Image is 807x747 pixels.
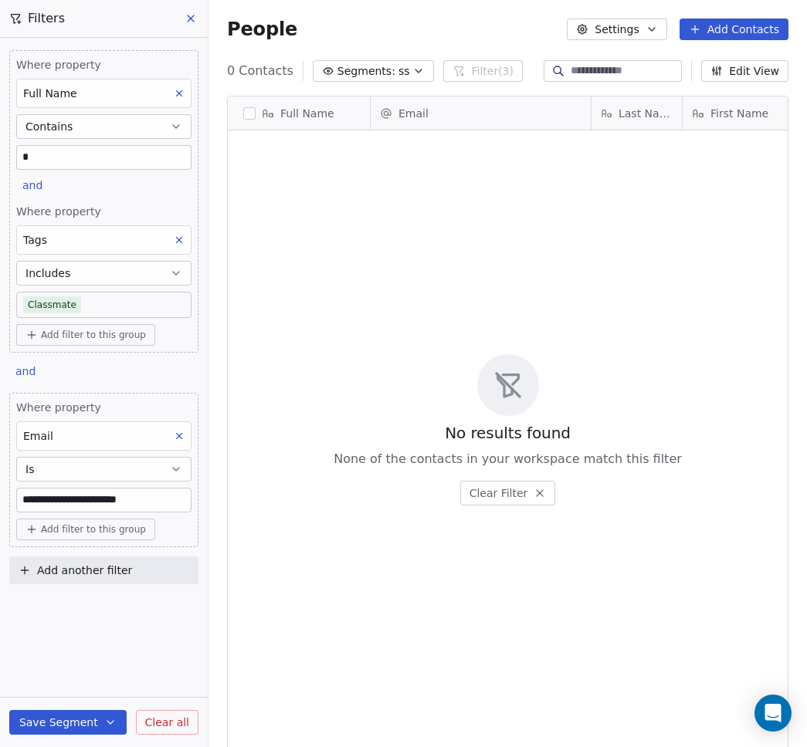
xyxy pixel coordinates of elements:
[754,695,792,732] div: Open Intercom Messenger
[280,106,334,121] span: Full Name
[228,130,371,717] div: grid
[680,19,788,40] button: Add Contacts
[710,106,768,121] span: First Name
[445,422,571,444] span: No results found
[443,60,523,82] button: Filter(3)
[228,96,370,130] div: Full Name
[592,96,682,130] div: Last Name
[460,481,556,505] button: Clear Filter
[398,63,410,79] span: ss
[567,19,666,40] button: Settings
[398,106,429,121] span: Email
[619,106,673,121] span: Last Name
[701,60,788,82] button: Edit View
[334,450,682,468] span: None of the contacts in your workspace match this filter
[337,63,395,79] span: Segments:
[227,18,297,41] span: People
[227,62,293,80] span: 0 Contacts
[371,96,591,130] div: Email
